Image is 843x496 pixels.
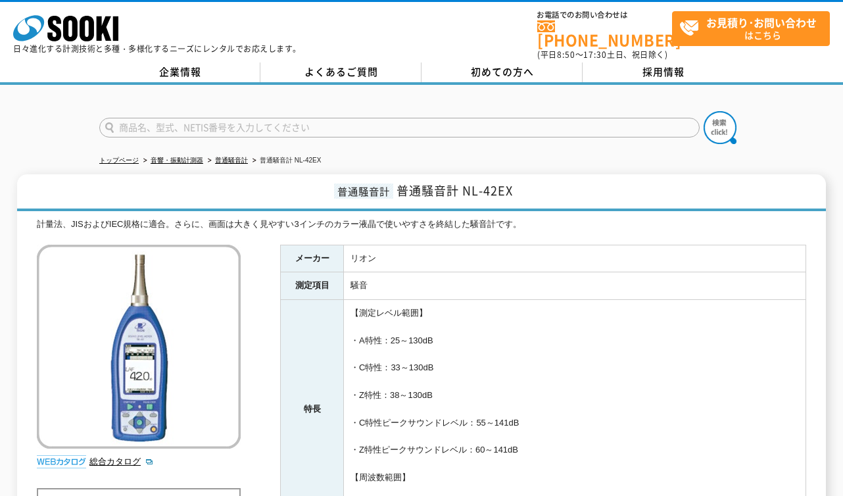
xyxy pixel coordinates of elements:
[281,245,344,272] th: メーカー
[537,20,672,47] a: [PHONE_NUMBER]
[471,64,534,79] span: 初めての方へ
[37,245,241,449] img: 普通騒音計 NL-42EX
[250,154,321,168] li: 普通騒音計 NL-42EX
[706,14,817,30] strong: お見積り･お問い合わせ
[704,111,736,144] img: btn_search.png
[679,12,829,45] span: はこちら
[397,182,513,199] span: 普通騒音計 NL-42EX
[99,118,700,137] input: 商品名、型式、NETIS番号を入力してください
[281,272,344,300] th: 測定項目
[260,62,422,82] a: よくあるご質問
[344,272,806,300] td: 騒音
[99,62,260,82] a: 企業情報
[583,62,744,82] a: 採用情報
[557,49,575,61] span: 8:50
[583,49,607,61] span: 17:30
[215,157,248,164] a: 普通騒音計
[672,11,830,46] a: お見積り･お問い合わせはこちら
[37,455,86,468] img: webカタログ
[151,157,203,164] a: 音響・振動計測器
[13,45,301,53] p: 日々進化する計測技術と多種・多様化するニーズにレンタルでお応えします。
[334,184,393,199] span: 普通騒音計
[537,11,672,19] span: お電話でのお問い合わせは
[537,49,667,61] span: (平日 ～ 土日、祝日除く)
[99,157,139,164] a: トップページ
[37,218,806,232] div: 計量法、JISおよびIEC規格に適合。さらに、画面は大きく見やすい3インチのカラー液晶で使いやすさを終結した騒音計です。
[422,62,583,82] a: 初めての方へ
[89,457,154,466] a: 総合カタログ
[344,245,806,272] td: リオン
